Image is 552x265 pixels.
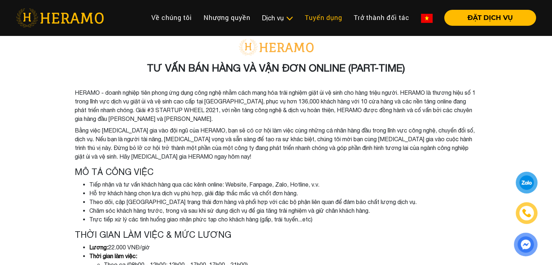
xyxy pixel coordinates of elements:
li: Tiếp nhận và tư vấn khách hàng qua các kênh online: Website, Fanpage, Zalo, Hotline, v.v. [89,180,478,189]
img: phone-icon [522,209,531,217]
strong: Lương: [89,244,108,250]
img: heramo-logo.png [16,8,104,27]
a: Về chúng tôi [146,10,198,25]
li: 22.000 VNĐ/giờ [89,243,478,252]
button: ĐẶT DỊCH VỤ [444,10,536,26]
strong: Thời gian làm việc: [89,253,137,259]
a: Nhượng quyền [198,10,256,25]
li: Bằng việc [MEDICAL_DATA] gia vào đội ngũ của HERAMO, bạn sẽ có cơ hội làm việc cùng những cá nhân... [75,126,478,161]
a: Tuyển dụng [299,10,348,25]
li: Trực tiếp xử lý các tình huống giao nhận phức tạp cho khách hàng (gấp, trái tuyến...etc) [89,215,478,224]
li: HERAMO - doanh nghiệp tiên phong ứng dụng công nghệ nhằm cách mạng hóa trải nghiệm giặt ủi vệ sin... [75,88,478,123]
img: subToggleIcon [286,15,293,22]
h4: THỜI GIAN LÀM VIỆC & MỨC LƯƠNG [75,229,478,240]
li: Chăm sóc khách hàng trước, trong và sau khi sử dụng dịch vụ để gia tăng trải nghiệm và giữ chân k... [89,206,478,215]
div: Dịch vụ [262,13,293,23]
h4: MÔ TẢ CÔNG VIỆC [75,167,478,177]
img: vn-flag.png [421,14,433,23]
li: Theo dõi, cập [GEOGRAPHIC_DATA] trạng thái đơn hàng và phối hợp với các bộ phận liên quan để đảm ... [89,197,478,206]
a: Trở thành đối tác [348,10,415,25]
li: Hỗ trợ khách hàng chọn lựa dịch vụ phù hợp, giải đáp thắc mắc và chốt đơn hàng. [89,189,478,197]
a: ĐẶT DỊCH VỤ [438,15,536,21]
a: phone-icon [516,202,537,224]
img: logo-with-text.png [236,38,316,56]
h3: TƯ VẤN BÁN HÀNG VÀ VẬN ĐƠN ONLINE (PART-TIME) [75,62,478,74]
